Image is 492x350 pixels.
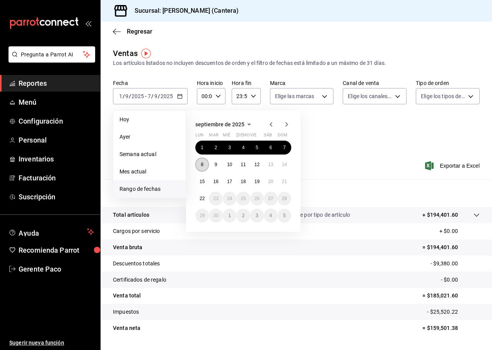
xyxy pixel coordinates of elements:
button: 11 de septiembre de 2025 [236,158,250,172]
span: - [145,93,147,99]
span: Suscripción [19,192,94,202]
abbr: 21 de septiembre de 2025 [282,179,287,184]
abbr: 29 de septiembre de 2025 [200,213,205,218]
button: 4 de septiembre de 2025 [236,141,250,155]
p: = $194,401.60 [422,243,480,251]
abbr: 18 de septiembre de 2025 [241,179,246,184]
button: 17 de septiembre de 2025 [223,175,236,189]
label: Canal de venta [343,80,407,86]
img: Tooltip marker [141,49,151,58]
abbr: 14 de septiembre de 2025 [282,162,287,167]
button: 20 de septiembre de 2025 [264,175,277,189]
button: Pregunta a Parrot AI [9,46,95,63]
abbr: 20 de septiembre de 2025 [268,179,273,184]
input: ---- [131,93,144,99]
p: = $185,021.60 [422,292,480,300]
abbr: sábado [264,133,272,141]
input: -- [147,93,151,99]
a: Pregunta a Parrot AI [5,56,95,64]
p: Impuestos [113,308,139,316]
input: -- [125,93,129,99]
span: Elige las marcas [275,92,314,100]
button: 21 de septiembre de 2025 [278,175,291,189]
abbr: 5 de octubre de 2025 [283,213,286,218]
span: Hoy [120,116,179,124]
button: 7 de septiembre de 2025 [278,141,291,155]
div: Los artículos listados no incluyen descuentos de orden y el filtro de fechas está limitado a un m... [113,59,480,67]
button: 19 de septiembre de 2025 [250,175,264,189]
abbr: 26 de septiembre de 2025 [255,196,260,201]
abbr: 16 de septiembre de 2025 [213,179,218,184]
button: 23 de septiembre de 2025 [209,192,222,206]
abbr: 24 de septiembre de 2025 [227,196,232,201]
button: open_drawer_menu [85,20,91,26]
abbr: 30 de septiembre de 2025 [213,213,218,218]
abbr: 11 de septiembre de 2025 [241,162,246,167]
label: Hora inicio [197,80,226,86]
abbr: 4 de octubre de 2025 [269,213,272,218]
p: + $0.00 [439,227,480,235]
span: Gerente Paco [19,264,94,274]
span: Ayuda [19,227,84,236]
button: 10 de septiembre de 2025 [223,158,236,172]
abbr: 5 de septiembre de 2025 [256,145,258,150]
label: Tipo de orden [416,80,480,86]
button: 4 de octubre de 2025 [264,209,277,223]
abbr: 27 de septiembre de 2025 [268,196,273,201]
abbr: 3 de septiembre de 2025 [228,145,231,150]
abbr: jueves [236,133,282,141]
button: 13 de septiembre de 2025 [264,158,277,172]
span: / [151,93,154,99]
abbr: domingo [278,133,287,141]
button: 22 de septiembre de 2025 [195,192,209,206]
span: Regresar [127,28,152,35]
p: Descuentos totales [113,260,160,268]
button: 29 de septiembre de 2025 [195,209,209,223]
span: Ayer [120,133,179,141]
abbr: 15 de septiembre de 2025 [200,179,205,184]
span: Inventarios [19,154,94,164]
abbr: 2 de octubre de 2025 [242,213,245,218]
button: Regresar [113,28,152,35]
p: - $25,520.22 [427,308,480,316]
abbr: miércoles [223,133,230,141]
abbr: 13 de septiembre de 2025 [268,162,273,167]
abbr: viernes [250,133,256,141]
button: 2 de septiembre de 2025 [209,141,222,155]
p: Venta neta [113,324,140,332]
button: 15 de septiembre de 2025 [195,175,209,189]
span: Recomienda Parrot [19,245,94,255]
h3: Sucursal: [PERSON_NAME] (Cantera) [128,6,239,15]
span: Facturación [19,173,94,183]
abbr: 3 de octubre de 2025 [256,213,258,218]
span: Sugerir nueva función [9,339,94,347]
button: 8 de septiembre de 2025 [195,158,209,172]
p: Venta bruta [113,243,142,251]
abbr: 22 de septiembre de 2025 [200,196,205,201]
span: Semana actual [120,150,179,158]
abbr: 19 de septiembre de 2025 [255,179,260,184]
span: Mes actual [120,168,179,176]
abbr: 4 de septiembre de 2025 [242,145,245,150]
span: Reportes [19,78,94,88]
button: 24 de septiembre de 2025 [223,192,236,206]
p: + $194,401.60 [422,211,458,219]
button: 26 de septiembre de 2025 [250,192,264,206]
abbr: 2 de septiembre de 2025 [215,145,217,150]
div: Ventas [113,48,138,59]
button: 28 de septiembre de 2025 [278,192,291,206]
span: Elige los canales de venta [348,92,392,100]
button: 3 de septiembre de 2025 [223,141,236,155]
button: 6 de septiembre de 2025 [264,141,277,155]
span: Menú [19,97,94,107]
p: Venta total [113,292,141,300]
abbr: 17 de septiembre de 2025 [227,179,232,184]
p: Total artículos [113,211,149,219]
span: Exportar a Excel [427,161,480,170]
label: Fecha [113,80,188,86]
input: -- [119,93,123,99]
abbr: 8 de septiembre de 2025 [201,162,203,167]
abbr: 12 de septiembre de 2025 [255,162,260,167]
abbr: 23 de septiembre de 2025 [213,196,218,201]
button: 16 de septiembre de 2025 [209,175,222,189]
